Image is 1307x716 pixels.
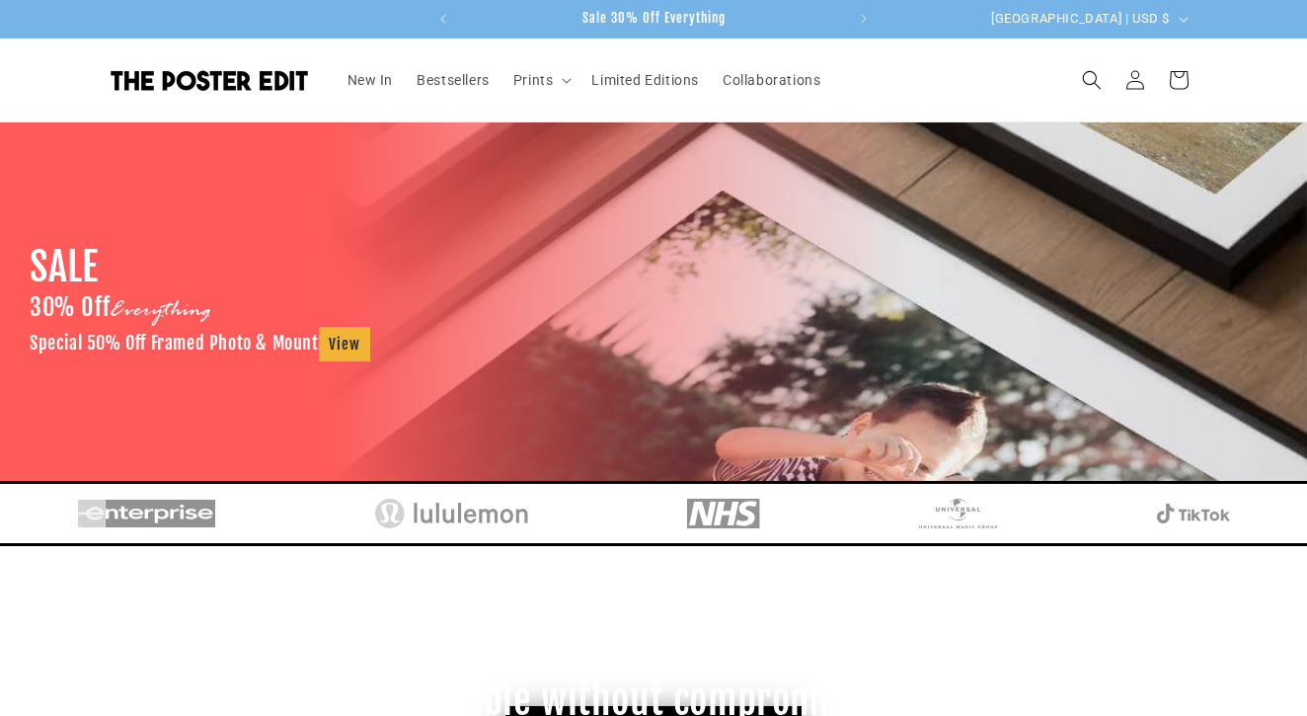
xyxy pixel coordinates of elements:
a: New In [336,59,406,101]
a: Limited Editions [579,59,711,101]
span: Collaborations [723,71,820,89]
a: Collaborations [711,59,832,101]
span: Everything [110,296,211,326]
span: Limited Editions [591,71,699,89]
span: New In [347,71,394,89]
summary: Prints [501,59,580,101]
span: [GEOGRAPHIC_DATA] | USD $ [991,9,1170,29]
span: Prints [513,71,554,89]
a: View [319,327,370,361]
h3: Special 50% Off Framed Photo & Mount [30,327,370,361]
a: The Poster Edit [104,62,316,98]
span: Bestsellers [417,71,490,89]
summary: Search [1070,58,1114,102]
span: Sale 30% Off Everything [582,10,726,26]
a: Bestsellers [405,59,501,101]
h2: 30% Off [30,292,211,327]
h1: SALE [30,241,98,292]
img: The Poster Edit [111,70,308,91]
